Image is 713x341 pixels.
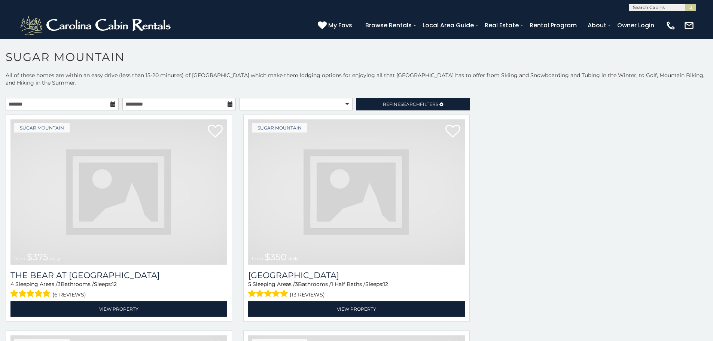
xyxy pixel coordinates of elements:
[112,281,117,287] span: 12
[58,281,61,287] span: 3
[362,19,415,32] a: Browse Rentals
[252,256,263,261] span: from
[419,19,478,32] a: Local Area Guide
[613,19,658,32] a: Owner Login
[288,256,299,261] span: daily
[248,119,465,265] img: dummy-image.jpg
[684,20,694,31] img: mail-regular-white.png
[248,270,465,280] a: [GEOGRAPHIC_DATA]
[50,256,60,261] span: daily
[265,252,287,262] span: $350
[248,119,465,265] a: from $350 daily
[14,123,70,133] a: Sugar Mountain
[248,270,465,280] h3: Grouse Moor Lodge
[248,280,465,299] div: Sleeping Areas / Bathrooms / Sleeps:
[19,14,174,37] img: White-1-2.png
[52,290,86,299] span: (6 reviews)
[10,301,227,317] a: View Property
[27,252,48,262] span: $375
[328,21,352,30] span: My Favs
[526,19,581,32] a: Rental Program
[290,290,325,299] span: (13 reviews)
[14,256,25,261] span: from
[10,280,227,299] div: Sleeping Areas / Bathrooms / Sleeps:
[400,101,420,107] span: Search
[584,19,610,32] a: About
[383,101,438,107] span: Refine Filters
[10,270,227,280] a: The Bear At [GEOGRAPHIC_DATA]
[208,124,223,140] a: Add to favorites
[248,281,251,287] span: 5
[481,19,522,32] a: Real Estate
[295,281,298,287] span: 3
[318,21,354,30] a: My Favs
[445,124,460,140] a: Add to favorites
[252,123,307,133] a: Sugar Mountain
[665,20,676,31] img: phone-regular-white.png
[331,281,365,287] span: 1 Half Baths /
[356,98,469,110] a: RefineSearchFilters
[248,301,465,317] a: View Property
[10,119,227,265] a: from $375 daily
[383,281,388,287] span: 12
[10,119,227,265] img: dummy-image.jpg
[10,270,227,280] h3: The Bear At Sugar Mountain
[10,281,14,287] span: 4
